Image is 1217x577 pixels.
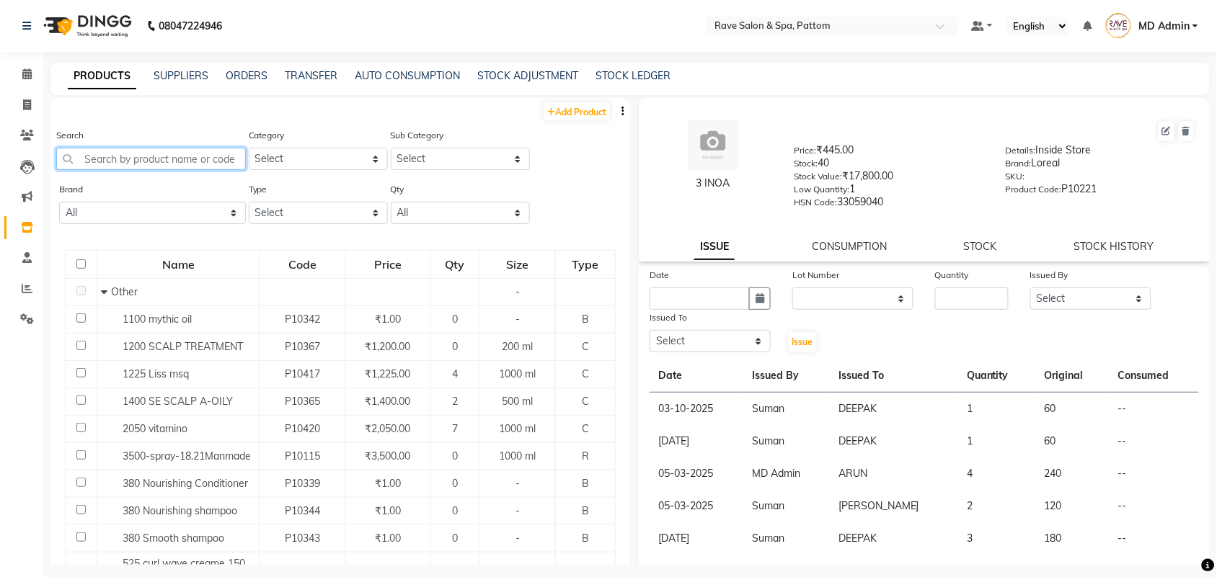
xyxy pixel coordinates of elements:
td: ARUN [830,457,958,490]
div: 40 [795,156,984,176]
div: Code [260,251,344,277]
b: 08047224946 [159,6,222,46]
label: Lot Number [792,269,840,282]
span: ₹1.00 [375,504,401,517]
img: logo [37,6,136,46]
td: 4 [958,457,1035,490]
td: -- [1110,522,1199,555]
td: 2 [958,490,1035,522]
span: ₹2,050.00 [366,422,411,435]
span: B [582,313,589,326]
td: 3 [958,522,1035,555]
span: 0 [452,449,458,462]
td: MD Admin [744,457,830,490]
a: ORDERS [226,69,267,82]
label: Issued To [650,311,687,324]
td: DEEPAK [830,393,958,426]
div: Qty [432,251,479,277]
span: - [515,313,520,326]
span: ₹1,225.00 [366,367,411,380]
span: 1100 mythic oil [123,313,192,326]
span: R [582,449,589,462]
img: avatar [688,120,738,170]
label: Issued By [1030,269,1068,282]
th: Issued By [744,359,830,393]
span: ₹3,500.00 [366,449,411,462]
label: Search [56,129,84,142]
span: Other [111,285,138,298]
span: - [515,564,520,577]
span: 0 [452,477,458,490]
div: ₹17,800.00 [795,169,984,189]
label: Category [249,129,285,142]
span: P10344 [285,504,320,517]
a: SUPPLIERS [154,69,208,82]
a: STOCK LEDGER [596,69,671,82]
label: Brand [59,183,83,196]
a: CONSUMPTION [812,240,887,253]
span: 200 ml [502,340,533,353]
span: ₹1.00 [375,564,401,577]
span: B [582,564,589,577]
span: B [582,477,589,490]
span: B [582,532,589,545]
input: Search by product name or code [56,148,246,170]
span: 1200 SCALP TREATMENT [123,340,243,353]
td: Suman [744,490,830,522]
div: ₹445.00 [795,143,984,163]
span: 1225 Liss msq [123,367,189,380]
th: Original [1035,359,1109,393]
span: P10417 [285,367,320,380]
td: 240 [1035,457,1109,490]
span: - [515,504,520,517]
a: AUTO CONSUMPTION [355,69,460,82]
td: 1 [958,393,1035,426]
span: P10115 [285,449,320,462]
a: TRANSFER [285,69,337,82]
span: - [515,285,520,298]
span: C [582,340,589,353]
span: P10365 [285,395,320,408]
span: 1000 ml [499,449,536,462]
div: 33059040 [795,194,984,215]
label: Sub Category [391,129,444,142]
div: Inside Store [1006,143,1195,163]
td: 180 [1035,522,1109,555]
td: [DATE] [650,522,744,555]
td: 120 [1035,490,1109,522]
span: 1000 ml [499,367,536,380]
a: Add Product [544,102,610,120]
span: C [582,367,589,380]
label: Details: [1006,144,1036,157]
span: - [515,477,520,490]
td: [DATE] [650,425,744,457]
td: -- [1110,490,1199,522]
label: Low Quantity: [795,183,850,196]
td: 60 [1035,425,1109,457]
td: 1 [958,425,1035,457]
td: 60 [1035,393,1109,426]
label: SKU: [1006,170,1025,183]
label: Stock: [795,157,818,170]
div: 1 [795,182,984,202]
span: 1000 ml [499,422,536,435]
span: 0 [452,564,458,577]
td: DEEPAK [830,522,958,555]
span: MD Admin [1138,19,1190,34]
span: 2050 vitamino [123,422,187,435]
div: Name [98,251,258,277]
span: 0 [452,532,458,545]
div: Price [347,251,430,277]
td: Suman [744,522,830,555]
div: Loreal [1006,156,1195,176]
img: MD Admin [1106,13,1131,38]
span: ₹1.00 [375,477,401,490]
span: B [582,504,589,517]
td: Suman [744,425,830,457]
span: 380 Smooth shampoo [123,532,224,545]
div: P10221 [1006,182,1195,202]
span: Collapse Row [101,285,111,298]
td: -- [1110,393,1199,426]
span: ₹1.00 [375,532,401,545]
td: -- [1110,425,1199,457]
